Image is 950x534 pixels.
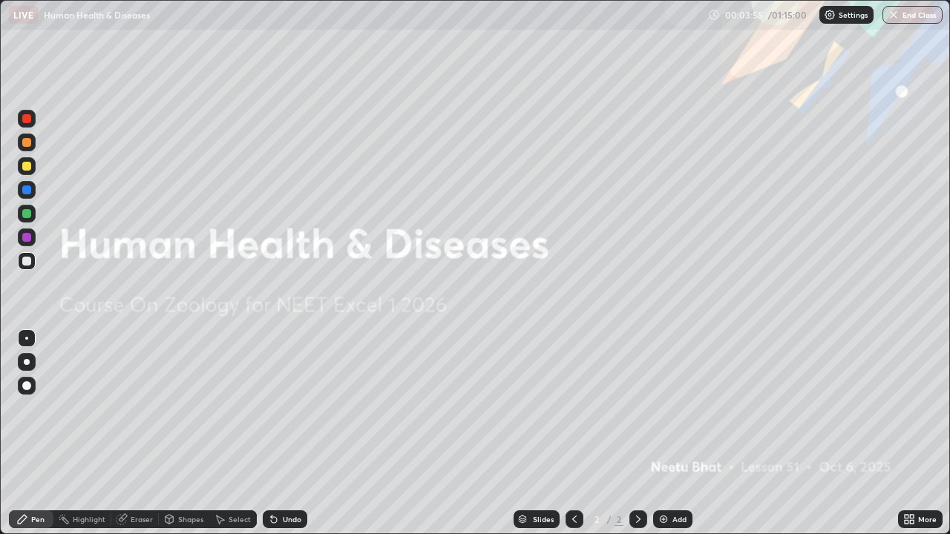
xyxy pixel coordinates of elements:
div: Add [672,515,687,523]
img: class-settings-icons [824,9,836,21]
div: Highlight [73,515,105,523]
img: end-class-cross [888,9,900,21]
div: Eraser [131,515,153,523]
div: / [607,515,612,524]
p: Settings [839,11,868,19]
div: 2 [615,512,623,526]
div: Select [229,515,251,523]
div: Slides [533,515,554,523]
img: add-slide-button [658,513,669,525]
div: Pen [31,515,45,523]
div: 2 [589,515,604,524]
div: More [918,515,937,523]
div: Undo [283,515,301,523]
p: Human Health & Diseases [44,9,150,21]
div: Shapes [178,515,203,523]
p: LIVE [13,9,33,21]
button: End Class [882,6,943,24]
